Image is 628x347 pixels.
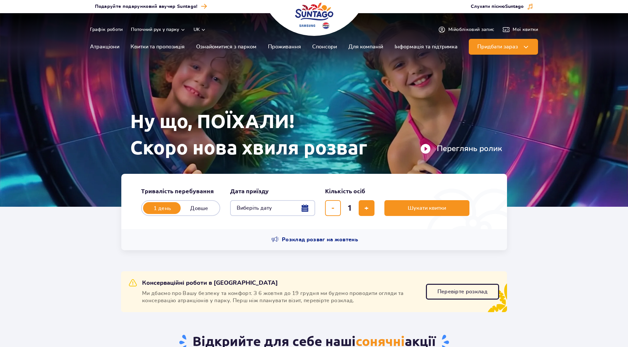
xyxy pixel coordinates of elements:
a: Інформація та підтримка [395,39,458,55]
label: 1 день [144,201,181,215]
form: Планування вашого візиту до Park of Poland [121,174,507,229]
button: Шукати квитки [384,200,469,216]
a: Квитки та пропозиція [131,39,185,55]
h2: Консерваційні роботи в [GEOGRAPHIC_DATA] [129,279,278,287]
a: Атракціони [90,39,119,55]
button: Поточний рух у парку [131,27,186,32]
button: Слухати піснюSuntago [471,3,533,10]
span: Придбати зараз [477,44,518,50]
button: uk [194,26,206,33]
span: Ми дбаємо про Вашу безпеку та комфорт. З 6 жовтня до 19 грудня ми будемо проводити огляди та конс... [142,290,418,304]
span: Suntago [505,4,523,9]
span: Подаруйте подарунковий ваучер Suntago! [95,3,198,10]
button: Придбати зараз [469,39,538,55]
span: Шукати квитки [408,205,446,211]
a: Розклад розваг на жовтень [271,236,358,244]
span: Мої квитки [513,26,538,33]
a: Ознайомитися з парком [196,39,256,55]
span: Слухати пісню [471,3,523,10]
span: Кількість осіб [325,187,365,195]
button: видалити квиток [325,200,341,216]
span: Розклад розваг на жовтень [282,236,358,243]
a: Проживання [268,39,301,55]
button: додати квиток [359,200,374,216]
label: Довше [181,201,218,215]
a: Подаруйте подарунковий ваучер Suntago! [95,2,207,11]
h1: Ну що, ПОЇХАЛИ! Скоро нова хвиля розваг [130,108,502,161]
input: кількість квитків [342,200,358,216]
button: Виберіть дату [230,200,315,216]
button: Переглянь ролик [420,144,502,154]
a: Графік роботи [90,26,123,33]
span: Тривалість перебування [141,187,214,195]
span: Мій обліковий запис [448,26,494,33]
a: Перевірте розклад [426,284,499,300]
span: Перевірте розклад [437,289,488,294]
a: Мійобліковий запис [438,26,494,34]
span: Дата приїзду [230,187,269,195]
a: Спонсори [312,39,337,55]
a: Мої квитки [502,26,538,34]
a: Для компаній [348,39,383,55]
